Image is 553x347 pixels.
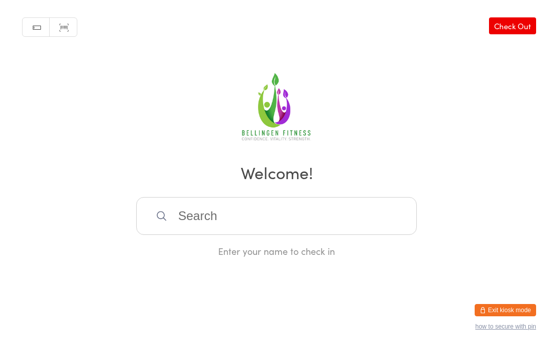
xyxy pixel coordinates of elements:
button: Exit kiosk mode [475,304,536,316]
div: Enter your name to check in [136,245,417,257]
a: Check Out [489,17,536,34]
button: how to secure with pin [475,323,536,330]
h2: Welcome! [10,161,543,184]
img: Bellingen Fitness [236,70,317,146]
input: Search [136,197,417,235]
